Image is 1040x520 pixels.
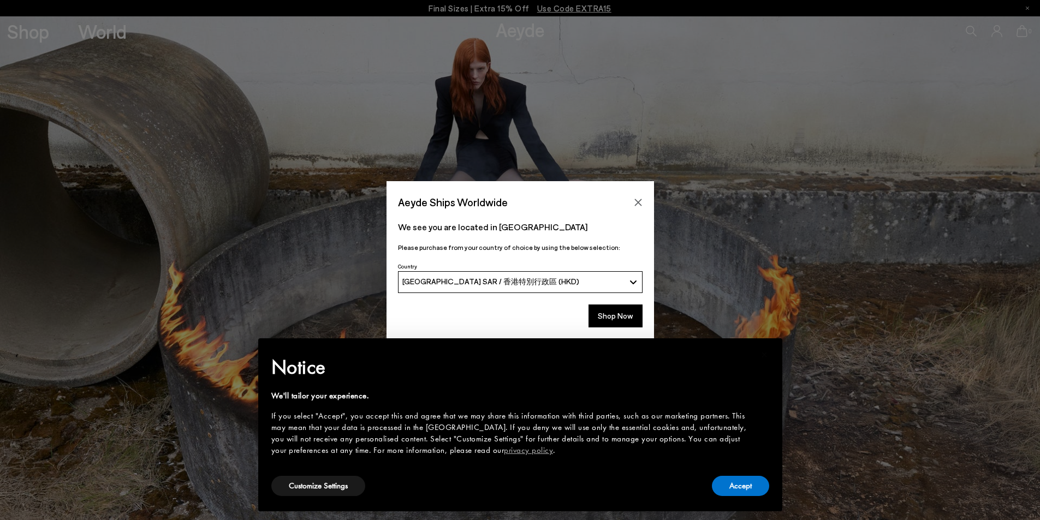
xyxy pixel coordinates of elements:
button: Close [630,194,646,211]
button: Accept [712,476,769,496]
div: We'll tailor your experience. [271,390,752,402]
span: Country [398,263,417,270]
p: Please purchase from your country of choice by using the below selection: [398,242,643,253]
h2: Notice [271,353,752,381]
span: [GEOGRAPHIC_DATA] SAR / 香港特別行政區 (HKD) [402,277,579,287]
span: Aeyde Ships Worldwide [398,193,508,212]
a: privacy policy [504,445,553,456]
div: If you select "Accept", you accept this and agree that we may share this information with third p... [271,410,752,456]
button: Shop Now [589,304,643,327]
button: Customize Settings [271,476,365,496]
span: × [761,346,768,363]
button: Close this notice [752,342,778,368]
p: We see you are located in [GEOGRAPHIC_DATA] [398,220,643,234]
